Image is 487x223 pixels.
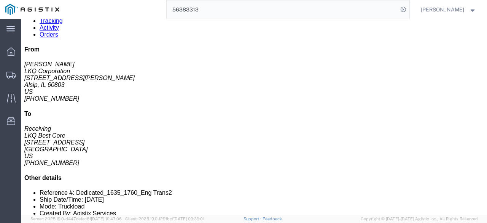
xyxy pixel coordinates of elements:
span: Server: 2025.19.0-d447cefac8f [30,217,122,221]
li: Reference #: Dedicated_1635_1760_Eng Trans2 [18,170,463,177]
span: Client: 2025.19.0-129fbcf [125,217,204,221]
a: Activity [18,5,38,12]
span: US [3,69,11,76]
span: [DATE] 09:39:01 [173,217,204,221]
a: Orders [18,12,37,19]
img: logo [5,4,59,15]
li: Ship Date/Time: [DATE] [18,177,463,184]
span: [DATE] 10:47:06 [91,217,122,221]
address: Receiving LKQ Best Core [STREET_ADDRESS] [GEOGRAPHIC_DATA] [PHONE_NUMBER] [3,106,463,148]
span: Matt Sweet [421,5,464,14]
input: Search for shipment number, reference number [167,0,398,19]
li: Mode: Truckload [18,184,463,191]
span: Copyright © [DATE]-[DATE] Agistix Inc., All Rights Reserved [361,216,478,222]
h4: From [3,27,463,34]
button: [PERSON_NAME] [420,5,477,14]
iframe: FS Legacy Container [21,19,487,215]
a: Feedback [263,217,282,221]
h4: Other details [3,156,463,162]
h4: To [3,91,463,98]
a: Support [243,217,263,221]
li: Created By: Agistix Services [18,191,463,198]
address: [PERSON_NAME] LKQ Corporation [STREET_ADDRESS][PERSON_NAME] Alsip, IL 60803 [PHONE_NUMBER] [3,42,463,83]
span: US [3,134,11,140]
